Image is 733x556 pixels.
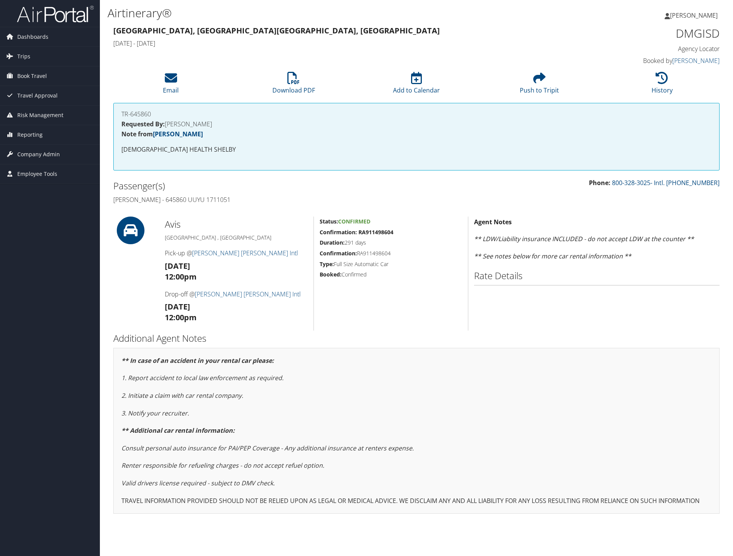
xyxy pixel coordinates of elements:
span: Book Travel [17,66,47,86]
strong: [DATE] [165,301,190,312]
span: Risk Management [17,106,63,125]
a: Email [163,76,179,94]
h4: Agency Locator [577,45,720,53]
a: Push to Tripit [520,76,559,94]
em: ** See notes below for more car rental information ** [474,252,631,260]
strong: Type: [320,260,334,268]
img: airportal-logo.png [17,5,94,23]
h4: Booked by [577,56,720,65]
em: Renter responsible for refueling charges - do not accept refuel option. [121,461,324,470]
a: [PERSON_NAME] [PERSON_NAME] Intl [195,290,301,298]
em: Consult personal auto insurance for PAI/PEP Coverage - Any additional insurance at renters expense. [121,444,414,452]
span: Travel Approval [17,86,58,105]
h2: Passenger(s) [113,179,411,192]
a: Add to Calendar [393,76,440,94]
h2: Additional Agent Notes [113,332,720,345]
span: Reporting [17,125,43,144]
h2: Rate Details [474,269,720,282]
h4: [PERSON_NAME] - 645860 UUYU 1711051 [113,195,411,204]
h1: DMGISD [577,25,720,41]
h4: [PERSON_NAME] [121,121,711,127]
h5: 291 days [320,239,462,247]
strong: Requested By: [121,120,165,128]
strong: Phone: [589,179,610,187]
span: Dashboards [17,27,48,46]
a: [PERSON_NAME] [665,4,725,27]
strong: ** Additional car rental information: [121,426,235,435]
a: Download PDF [272,76,315,94]
h5: [GEOGRAPHIC_DATA] , [GEOGRAPHIC_DATA] [165,234,308,242]
a: [PERSON_NAME] [PERSON_NAME] Intl [192,249,298,257]
strong: 12:00pm [165,312,197,323]
span: Confirmed [338,218,370,225]
strong: [GEOGRAPHIC_DATA], [GEOGRAPHIC_DATA] [GEOGRAPHIC_DATA], [GEOGRAPHIC_DATA] [113,25,440,36]
h4: TR-645860 [121,111,711,117]
span: Company Admin [17,145,60,164]
strong: [DATE] [165,261,190,271]
span: Trips [17,47,30,66]
p: TRAVEL INFORMATION PROVIDED SHOULD NOT BE RELIED UPON AS LEGAL OR MEDICAL ADVICE. WE DISCLAIM ANY... [121,496,711,506]
h5: RA911498604 [320,250,462,257]
h5: Full Size Automatic Car [320,260,462,268]
a: [PERSON_NAME] [672,56,720,65]
h2: Avis [165,218,308,231]
h4: Drop-off @ [165,290,308,298]
em: 2. Initiate a claim with car rental company. [121,391,243,400]
p: [DEMOGRAPHIC_DATA] HEALTH SHELBY [121,145,711,155]
strong: Agent Notes [474,218,512,226]
span: [PERSON_NAME] [670,11,718,20]
strong: Note from [121,130,203,138]
strong: ** In case of an accident in your rental car please: [121,356,274,365]
h1: Airtinerary® [108,5,519,21]
span: Employee Tools [17,164,57,184]
strong: Duration: [320,239,345,246]
strong: Booked: [320,271,342,278]
h4: Pick-up @ [165,249,308,257]
em: 1. Report accident to local law enforcement as required. [121,374,284,382]
h4: [DATE] - [DATE] [113,39,565,48]
strong: Confirmation: RA911498604 [320,228,393,236]
em: Valid drivers license required - subject to DMV check. [121,479,275,487]
strong: Confirmation: [320,250,357,257]
a: 800-328-3025- Intl. [PHONE_NUMBER] [612,179,720,187]
a: [PERSON_NAME] [153,130,203,138]
em: 3. Notify your recruiter. [121,409,189,417]
strong: 12:00pm [165,271,197,282]
a: History [652,76,673,94]
h5: Confirmed [320,271,462,278]
strong: Status: [320,218,338,225]
em: ** LDW/Liability insurance INCLUDED - do not accept LDW at the counter ** [474,235,694,243]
